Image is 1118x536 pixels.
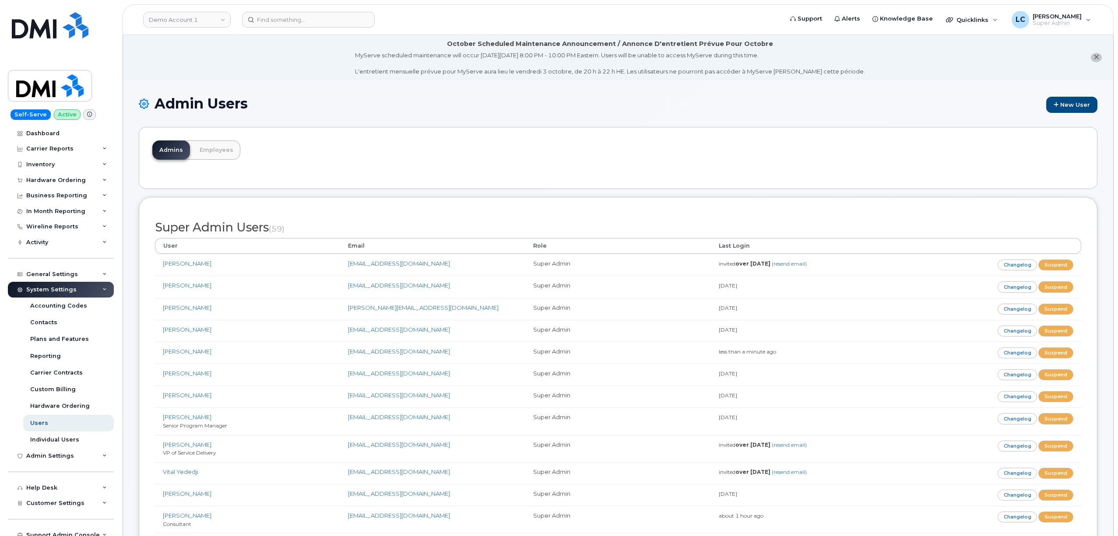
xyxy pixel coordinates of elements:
a: [PERSON_NAME] [163,348,211,355]
a: [EMAIL_ADDRESS][DOMAIN_NAME] [348,282,450,289]
a: [EMAIL_ADDRESS][DOMAIN_NAME] [348,468,450,475]
a: [PERSON_NAME][EMAIL_ADDRESS][DOMAIN_NAME] [348,304,499,311]
td: Super Admin [525,484,710,506]
h1: Admin Users [139,96,1097,113]
a: Changelog [998,281,1037,292]
small: [DATE] [719,305,737,311]
a: [PERSON_NAME] [163,326,211,333]
a: [EMAIL_ADDRESS][DOMAIN_NAME] [348,512,450,519]
strong: over [DATE] [735,260,770,267]
a: [PERSON_NAME] [163,282,211,289]
a: Suspend [1038,490,1073,501]
strong: over [DATE] [735,441,770,448]
small: invited [719,260,807,267]
a: (resend email) [772,260,807,267]
td: Super Admin [525,385,710,407]
a: Suspend [1038,347,1073,358]
a: [EMAIL_ADDRESS][DOMAIN_NAME] [348,348,450,355]
td: Super Admin [525,320,710,342]
a: Changelog [998,490,1037,501]
a: [PERSON_NAME] [163,490,211,497]
div: MyServe scheduled maintenance will occur [DATE][DATE] 8:00 PM - 10:00 PM Eastern. Users will be u... [355,51,865,76]
a: Changelog [998,259,1037,270]
a: [EMAIL_ADDRESS][DOMAIN_NAME] [348,326,450,333]
a: [PERSON_NAME] [163,304,211,311]
th: Role [525,238,710,254]
a: Suspend [1038,511,1073,522]
a: New User [1046,97,1097,113]
a: Employees [193,140,240,160]
td: Super Admin [525,276,710,298]
a: [PERSON_NAME] [163,392,211,399]
td: Super Admin [525,254,710,276]
th: Last Login [711,238,896,254]
a: Suspend [1038,468,1073,479]
small: Consultant [163,521,191,527]
a: Suspend [1038,441,1073,452]
a: [EMAIL_ADDRESS][DOMAIN_NAME] [348,260,450,267]
a: Suspend [1038,281,1073,292]
a: Changelog [998,441,1037,452]
button: close notification [1091,53,1102,62]
small: [DATE] [719,490,737,497]
small: [DATE] [719,414,737,420]
a: [PERSON_NAME] [163,260,211,267]
a: Suspend [1038,391,1073,402]
a: Changelog [998,369,1037,380]
a: (resend email) [772,469,807,475]
small: invited [719,469,807,475]
td: Super Admin [525,462,710,484]
a: Suspend [1038,259,1073,270]
a: Changelog [998,347,1037,358]
td: Super Admin [525,364,710,385]
a: [PERSON_NAME] [163,413,211,420]
a: [EMAIL_ADDRESS][DOMAIN_NAME] [348,441,450,448]
a: Suspend [1038,413,1073,424]
h2: Super Admin Users [155,221,1081,234]
a: Changelog [998,391,1037,402]
small: invited [719,441,807,448]
a: [PERSON_NAME] [163,441,211,448]
a: [PERSON_NAME] [163,370,211,377]
small: [DATE] [719,392,737,399]
small: [DATE] [719,370,737,377]
th: Email [340,238,525,254]
a: (resend email) [772,441,807,448]
small: (59) [269,224,285,233]
a: [PERSON_NAME] [163,512,211,519]
a: [EMAIL_ADDRESS][DOMAIN_NAME] [348,490,450,497]
div: October Scheduled Maintenance Announcement / Annonce D'entretient Prévue Pour Octobre [447,39,773,49]
small: about 1 hour ago [719,512,763,519]
a: Suspend [1038,304,1073,315]
td: Super Admin [525,342,710,364]
a: [EMAIL_ADDRESS][DOMAIN_NAME] [348,392,450,399]
a: Changelog [998,468,1037,479]
strong: over [DATE] [735,469,770,475]
small: [DATE] [719,282,737,289]
td: Super Admin [525,506,710,533]
th: User [155,238,340,254]
small: [DATE] [719,326,737,333]
a: Vital Yededji [163,468,198,475]
a: [EMAIL_ADDRESS][DOMAIN_NAME] [348,413,450,420]
small: less than a minute ago [719,348,776,355]
td: Super Admin [525,435,710,462]
a: Changelog [998,413,1037,424]
a: [EMAIL_ADDRESS][DOMAIN_NAME] [348,370,450,377]
small: Senior Program Manager [163,422,227,429]
a: Changelog [998,511,1037,522]
a: Changelog [998,326,1037,336]
a: Suspend [1038,369,1073,380]
td: Super Admin [525,407,710,434]
small: VP of Service Delivery [163,449,216,456]
a: Changelog [998,304,1037,315]
a: Suspend [1038,326,1073,336]
td: Super Admin [525,298,710,320]
a: Admins [152,140,190,160]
